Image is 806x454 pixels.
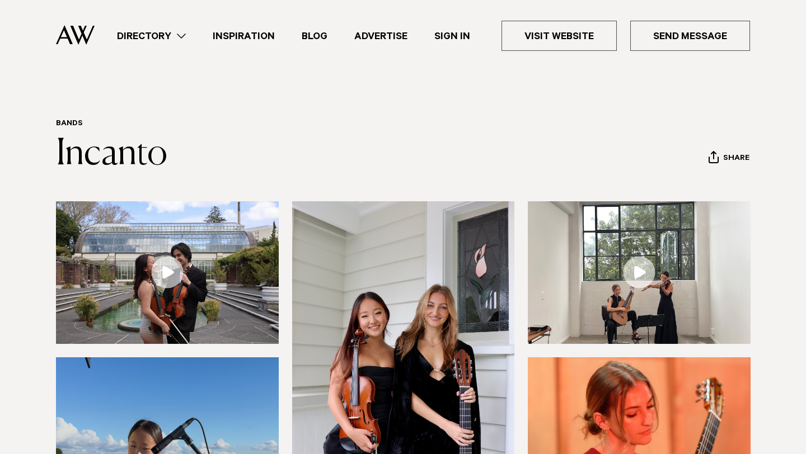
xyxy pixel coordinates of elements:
[708,150,750,167] button: Share
[56,120,83,129] a: Bands
[421,29,484,44] a: Sign In
[288,29,341,44] a: Blog
[104,29,199,44] a: Directory
[502,21,617,51] a: Visit Website
[630,21,750,51] a: Send Message
[199,29,288,44] a: Inspiration
[56,25,95,45] img: Auckland Weddings Logo
[723,154,749,164] span: Share
[56,136,167,172] a: Incanto
[341,29,421,44] a: Advertise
